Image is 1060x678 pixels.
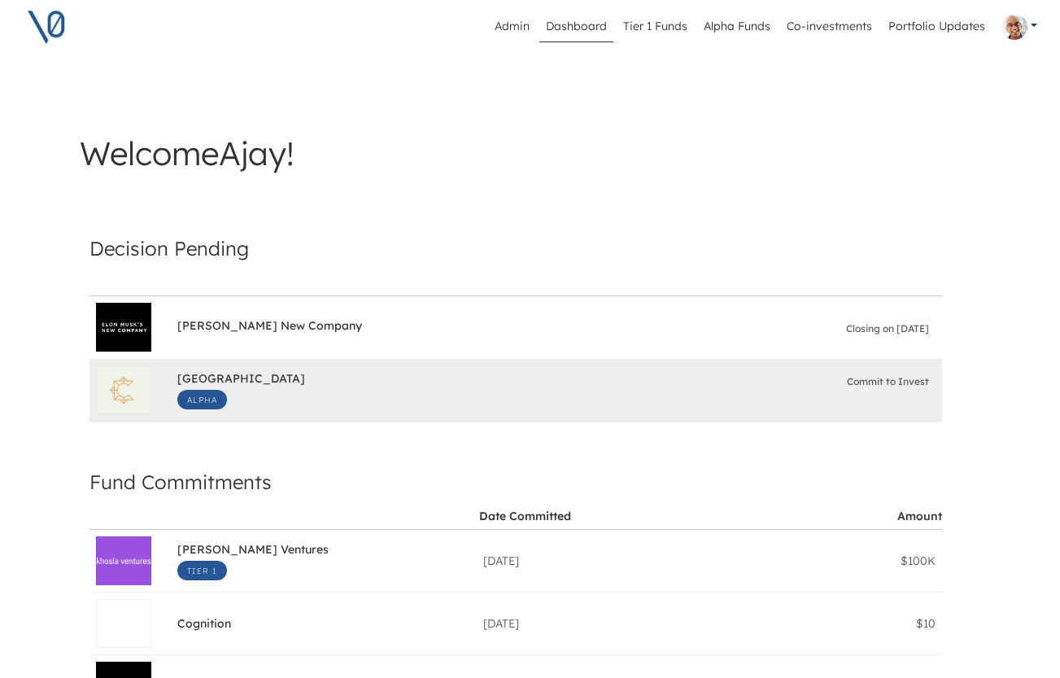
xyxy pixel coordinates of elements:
span: Commit to Invest [847,374,929,390]
span: [PERSON_NAME] New Company [177,318,362,337]
div: [DATE] [483,615,776,632]
div: $100K [789,553,936,569]
span: Closing on [DATE] [846,321,929,337]
a: Portfolio Updates [882,11,992,42]
div: Date Committed [479,509,571,523]
h3: Welcome Ajay ! [80,133,981,173]
img: Profile [1001,14,1027,40]
div: Amount [897,509,942,523]
h4: Decision Pending [89,231,942,265]
span: [GEOGRAPHIC_DATA] [177,371,305,390]
div: $10 [789,615,936,632]
span: Alpha [177,390,228,409]
a: Tier 1 Funds [617,11,694,42]
h4: Fund Commitments [89,465,942,499]
div: [DATE] [483,553,776,569]
img: South Park Commons [97,368,150,413]
img: Elon Musk's New Company [97,321,150,335]
span: Tier 1 [177,561,227,580]
img: V0 logo [26,7,67,47]
span: [PERSON_NAME] Ventures [177,542,329,561]
span: Cognition [177,616,231,635]
a: Co-investments [780,11,879,42]
a: Admin [488,11,536,42]
a: Alpha Funds [697,11,777,42]
a: Dashboard [539,11,613,42]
